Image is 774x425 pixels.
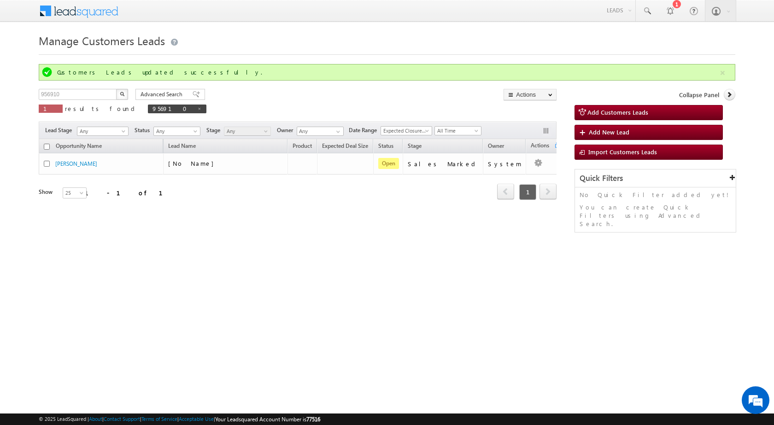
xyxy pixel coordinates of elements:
[39,188,55,196] div: Show
[141,90,185,99] span: Advanced Search
[55,160,97,167] a: [PERSON_NAME]
[125,284,167,296] em: Start Chat
[306,416,320,423] span: 77516
[77,127,129,136] a: Any
[65,105,138,112] span: results found
[215,416,320,423] span: Your Leadsquared Account Number is
[374,141,398,153] a: Status
[277,126,297,134] span: Owner
[56,142,102,149] span: Opportunity Name
[12,85,168,276] textarea: Type your message and hit 'Enter'
[497,185,514,199] a: prev
[224,127,271,136] a: Any
[381,126,432,135] a: Expected Closure Date
[587,108,648,116] span: Add Customers Leads
[381,127,429,135] span: Expected Closure Date
[539,185,557,199] a: next
[135,126,153,134] span: Status
[539,184,557,199] span: next
[39,415,320,424] span: © 2025 LeadSquared | | | | |
[44,144,50,150] input: Check all records
[206,126,224,134] span: Stage
[488,142,504,149] span: Owner
[403,141,426,153] a: Stage
[297,127,344,136] input: Type to Search
[120,92,124,96] img: Search
[77,127,125,135] span: Any
[293,142,312,149] span: Product
[141,416,177,422] a: Terms of Service
[322,142,368,149] span: Expected Deal Size
[408,160,479,168] div: Sales Marked
[164,141,200,153] span: Lead Name
[331,127,343,136] a: Show All Items
[349,126,381,134] span: Date Range
[580,191,731,199] p: No Quick Filter added yet!
[488,160,522,168] div: System
[580,203,731,228] p: You can create Quick Filters using Advanced Search.
[504,89,557,100] button: Actions
[151,5,173,27] div: Minimize live chat window
[63,187,87,198] a: 25
[224,127,268,135] span: Any
[526,140,554,152] span: Actions
[39,33,165,48] span: Manage Customers Leads
[179,416,214,422] a: Acceptable Use
[408,142,422,149] span: Stage
[589,128,629,136] span: Add New Lead
[378,158,399,169] span: Open
[45,126,76,134] span: Lead Stage
[497,184,514,199] span: prev
[588,148,657,156] span: Import Customers Leads
[48,48,155,60] div: Chat with us now
[679,91,719,99] span: Collapse Panel
[51,141,106,153] a: Opportunity Name
[434,126,481,135] a: All Time
[16,48,39,60] img: d_60004797649_company_0_60004797649
[85,187,174,198] div: 1 - 1 of 1
[168,159,218,167] span: [No Name]
[104,416,140,422] a: Contact Support
[152,105,193,112] span: 956910
[63,189,88,197] span: 25
[57,68,719,76] div: Customers Leads updated successfully.
[317,141,373,153] a: Expected Deal Size
[519,184,536,200] span: 1
[43,105,58,112] span: 1
[575,169,736,187] div: Quick Filters
[89,416,102,422] a: About
[435,127,479,135] span: All Time
[154,127,198,135] span: Any
[153,127,200,136] a: Any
